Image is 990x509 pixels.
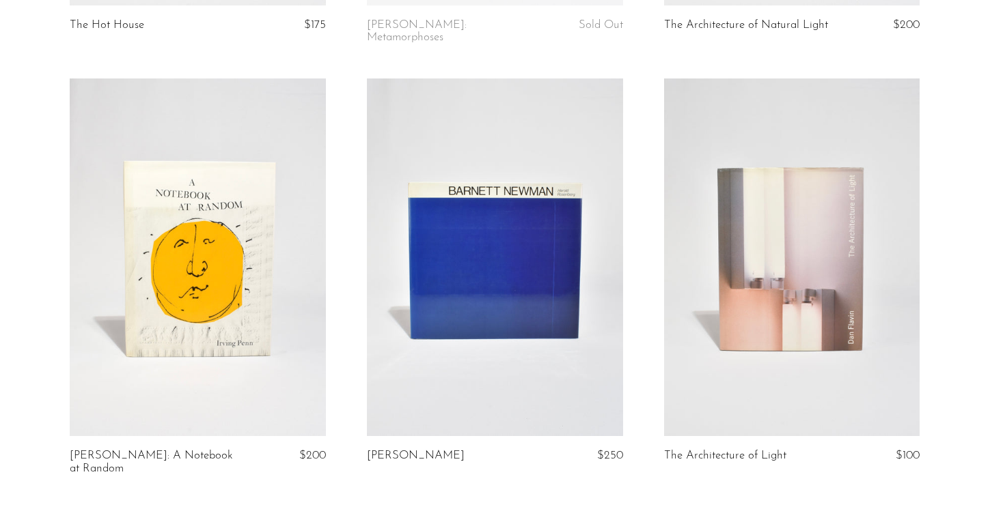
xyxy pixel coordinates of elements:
a: [PERSON_NAME] [367,450,465,462]
span: Sold Out [579,19,623,31]
span: $250 [597,450,623,461]
span: $200 [893,19,920,31]
a: [PERSON_NAME]: Metamorphoses [367,19,538,44]
a: [PERSON_NAME]: A Notebook at Random [70,450,240,475]
a: The Architecture of Light [664,450,786,462]
span: $100 [896,450,920,461]
a: The Architecture of Natural Light [664,19,828,31]
span: $175 [304,19,326,31]
span: $200 [299,450,326,461]
a: The Hot House [70,19,144,31]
